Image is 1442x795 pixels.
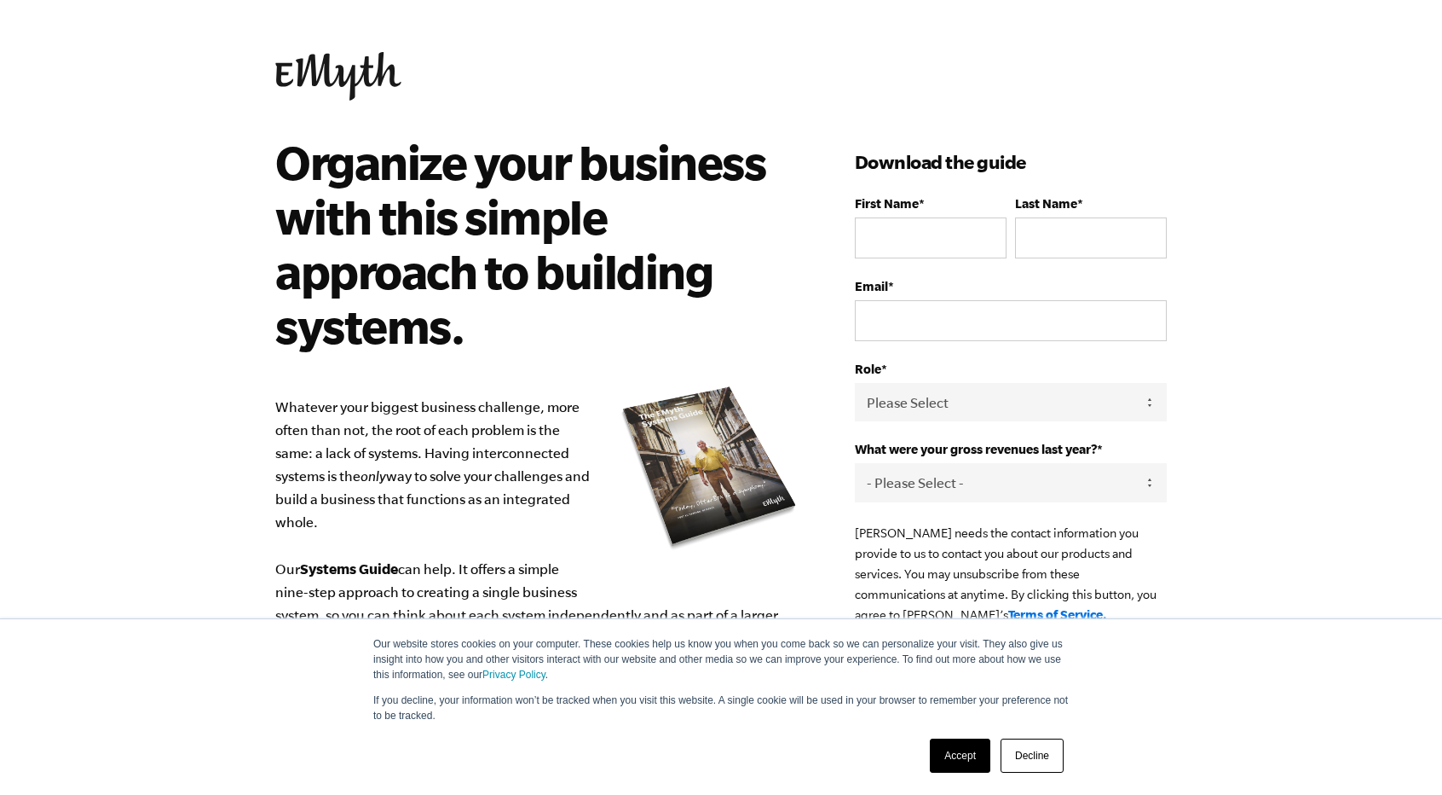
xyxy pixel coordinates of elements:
[482,669,545,681] a: Privacy Policy
[855,196,919,211] span: First Name
[275,396,804,696] p: Whatever your biggest business challenge, more often than not, the root of each problem is the sa...
[855,279,888,293] span: Email
[300,560,398,577] b: Systems Guide
[855,523,1167,625] p: [PERSON_NAME] needs the contact information you provide to us to contact you about our products a...
[1001,739,1064,773] a: Decline
[373,693,1069,723] p: If you decline, your information won’t be tracked when you visit this website. A single cookie wi...
[275,135,779,353] h2: Organize your business with this simple approach to building systems.
[1015,196,1077,211] span: Last Name
[1008,607,1107,622] a: Terms of Service.
[616,380,804,555] img: e-myth systems guide organize your business
[373,636,1069,682] p: Our website stores cookies on your computer. These cookies help us know you when you come back so...
[855,148,1167,176] h3: Download the guide
[360,468,386,484] i: only
[275,52,401,101] img: EMyth
[855,362,881,376] span: Role
[855,442,1097,456] span: What were your gross revenues last year?
[930,739,990,773] a: Accept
